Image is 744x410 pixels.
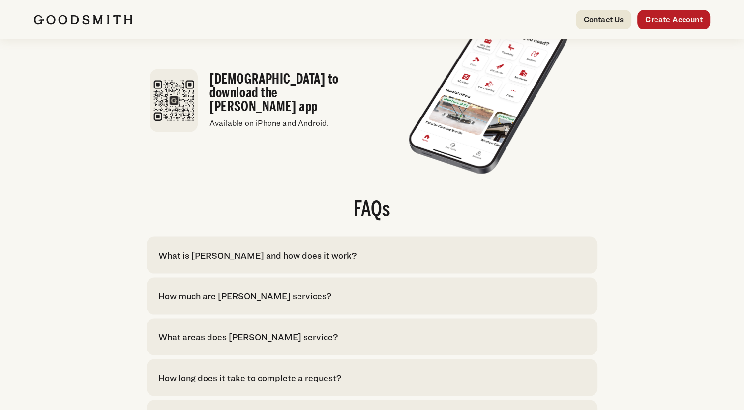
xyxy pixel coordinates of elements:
img: Smartphone displaying a service request app with a list of home repair and maintenance tasks [403,3,574,180]
p: Available on iPhone and Android. [209,117,362,129]
h3: [DEMOGRAPHIC_DATA] to download the [PERSON_NAME] app [209,72,362,114]
div: How long does it take to complete a request? [158,371,341,384]
a: Create Account [637,10,710,29]
img: Goodsmith [34,15,132,25]
a: Contact Us [576,10,632,29]
h2: FAQs [147,200,597,221]
div: What areas does [PERSON_NAME] service? [158,330,338,344]
img: Goodsmith app download QR code [150,69,198,132]
div: How much are [PERSON_NAME] services? [158,290,331,303]
div: What is [PERSON_NAME] and how does it work? [158,249,357,262]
